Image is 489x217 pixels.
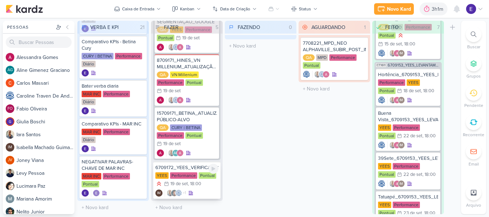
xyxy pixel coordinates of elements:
[155,172,169,179] div: YEES
[378,71,438,78] div: Hortência_6709153_YEES_LEVANTAMENTO_DE_CRIATIVOS_ATIVOS
[400,52,403,55] p: IM
[163,89,181,93] div: 19 de set
[82,137,96,143] div: Diário
[172,149,179,157] div: Aline Gimenez Graciano
[6,79,14,87] img: Carlos Massari
[400,182,403,186] p: IM
[155,180,163,187] div: Prioridade Alta
[312,71,330,78] div: Colaboradores: Iara Santos, Caroline Traven De Andrade, Alessandra Gomes
[166,44,184,51] div: Colaboradores: Iara Santos, Caroline Traven De Andrade, Alessandra Gomes
[82,189,89,197] div: Criador(a): Eduardo Quaresma
[185,132,203,139] div: Pontual
[387,97,405,104] div: Colaboradores: Iara Santos, Alessandra Gomes, Isabella Machado Guimarães
[6,92,14,100] img: Caroline Traven De Andrade
[82,69,89,77] div: Criador(a): Eduardo Quaresma
[300,84,369,94] input: + Novo kard
[82,129,101,135] div: MAR INC
[374,3,414,15] button: Novo Kard
[213,24,221,31] div: 5
[388,63,440,67] span: 6709153_YEES_LEVANTAMENTO_DE_CRIATIVOS_ATIVOS
[378,88,396,94] div: Pontual
[466,73,481,79] p: Grupos
[157,124,169,131] div: QA
[398,180,405,187] div: Isabella Machado Guimarães
[6,194,14,203] img: Mariana Amorim
[329,54,357,61] div: Performance
[182,36,200,40] div: 19 de set
[163,142,181,146] div: 19 de set
[16,182,74,190] div: L u c i m a r a P a z
[168,44,175,51] img: Iara Santos
[407,79,420,86] div: YEES
[176,44,184,51] img: Alessandra Gomes
[82,83,145,89] div: Bater verba diaria
[6,66,14,74] div: Aline Gimenez Graciano
[170,182,188,186] div: 19 de set
[174,152,178,155] p: AG
[378,210,396,216] div: Pontual
[387,50,405,57] div: Colaboradores: Iara Santos, Alessandra Gomes, Isabella Machado Guimarães
[16,118,74,125] div: G i u l i a B o s c h i
[16,105,74,113] div: F a b i o O l i v e i r a
[166,189,174,197] img: Iara Santos
[378,202,391,208] div: YEES
[16,195,74,203] div: M a r i a n a A m o r i m
[469,161,479,167] p: Email
[316,54,328,61] div: MPD
[16,92,74,100] div: C a r o l i n e T r a v e n D e A n d r a d e
[378,110,438,123] div: Buena Vista_6709153_YEES_LEVANTAMENTO_DE_CRIATIVOS_ATIVOS
[393,50,401,57] img: Alessandra Gomes
[82,91,101,97] div: MAR INC
[103,129,130,135] div: Performance
[393,180,401,187] img: Alessandra Gomes
[157,44,164,51] div: Criador(a): Alessandra Gomes
[176,149,184,157] img: Alessandra Gomes
[82,121,145,127] div: Comparativo KPIs - MAR INC
[378,142,385,149] img: Caroline Traven De Andrade
[103,91,130,97] div: Performance
[387,142,405,149] div: Colaboradores: Iara Santos, Alessandra Gomes, Isabella Machado Guimarães
[398,97,405,104] div: Isabella Machado Guimarães
[155,164,218,171] div: 6709172_YEES_VERIFICAÇÃO_DE_VERBA_SETEMBRO
[378,50,385,57] div: Criador(a): Caroline Traven De Andrade
[172,97,179,104] img: Caroline Traven De Andrade
[157,149,164,157] div: Criador(a): Alessandra Gomes
[432,5,445,13] div: 3h1m
[208,164,218,174] div: Ligar relógio
[303,54,315,61] div: QA
[389,142,396,149] img: Iara Santos
[378,32,396,39] div: Pontual
[82,99,96,105] div: Diário
[16,144,74,151] div: I s a b e l l a M a c h a d o G u i m a r ã e s
[378,124,391,131] div: YEES
[303,40,366,53] div: 7708221_MPD_NEO ALPHAVILLE_SUBIR_POST_IMPULSIONAMENTO_META_ADS
[378,180,385,187] div: Criador(a): Caroline Traven De Andrade
[422,211,435,216] div: , 18:00
[422,172,436,177] div: , 18:00
[403,172,422,177] div: 22 de set
[6,169,14,177] img: Levy Pessoa
[378,79,405,86] div: Performance
[82,181,99,187] div: Pontual
[434,24,442,31] div: 7
[421,89,434,93] div: , 18:00
[152,202,221,213] input: + Novo kard
[398,50,405,57] div: Isabella Machado Guimarães
[6,182,14,190] img: Lucimara Paz
[397,32,404,39] div: Prioridade Alta
[6,117,14,126] img: Giulia Boschi
[82,159,145,172] div: NEGATIVAR PALAVRAS-CHAVE DE MAR INC
[318,71,325,78] img: Caroline Traven De Andrade
[466,4,476,14] img: Eduardo Quaresma
[157,57,217,70] div: 8709171_HINES_VN MILLENIUM_ATUALIZAÇÃO SEGMENTAÇÃO_GOOGLE
[175,189,182,197] img: Caroline Traven De Andrade
[378,142,385,149] div: Criador(a): Caroline Traven De Andrade
[176,97,184,104] img: Alessandra Gomes
[16,131,74,138] div: I a r a S a n t o s
[157,71,169,78] div: QA
[82,61,96,67] div: Diário
[6,36,72,48] input: Buscar Pessoas
[79,202,147,213] input: + Novo kard
[8,107,13,111] p: FO
[157,44,164,51] img: Alessandra Gomes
